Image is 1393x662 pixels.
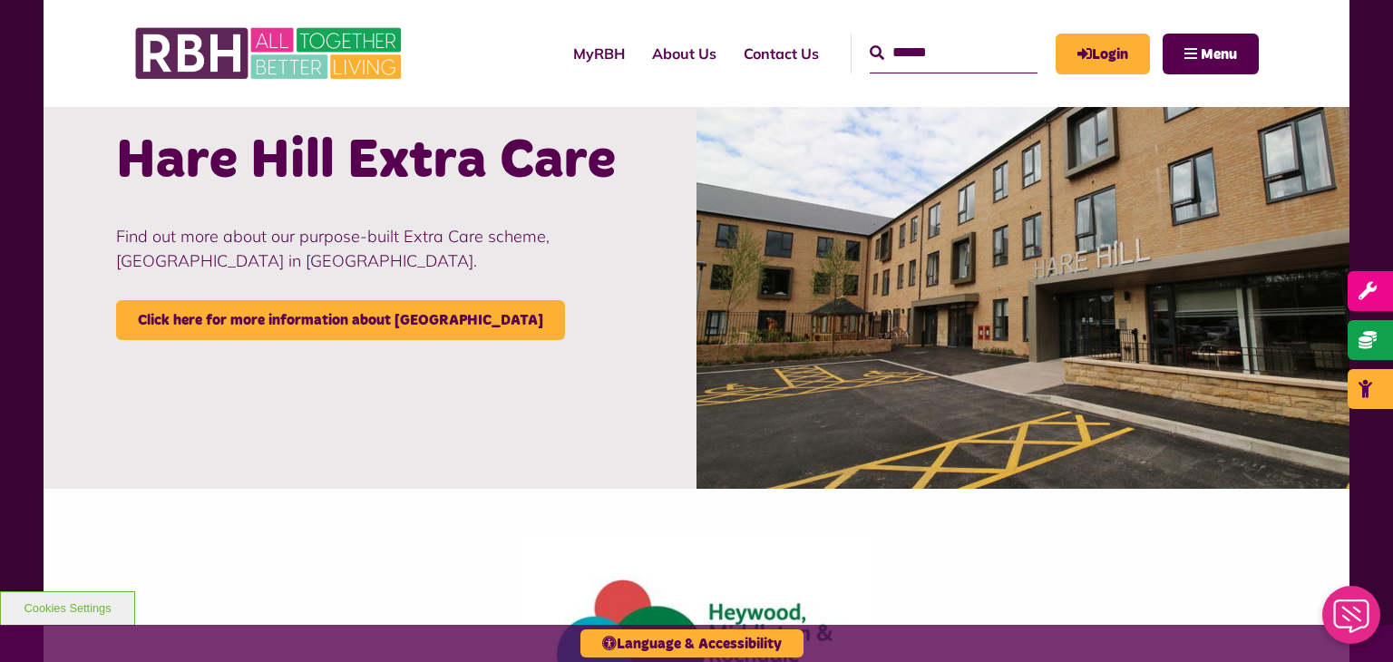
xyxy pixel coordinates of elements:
[116,224,624,273] p: Find out more about our purpose-built Extra Care scheme, [GEOGRAPHIC_DATA] in [GEOGRAPHIC_DATA].
[730,29,833,78] a: Contact Us
[638,29,730,78] a: About Us
[1311,580,1393,662] iframe: Netcall Web Assistant for live chat
[1163,34,1259,74] button: Navigation
[870,34,1037,73] input: Search
[134,18,406,89] img: RBH
[1056,34,1150,74] a: MyRBH
[116,126,624,197] h2: Hare Hill Extra Care
[1201,47,1237,62] span: Menu
[580,629,804,657] button: Language & Accessibility
[696,54,1349,489] img: Hare Hill 108
[116,300,565,340] a: Click here for more information about [GEOGRAPHIC_DATA]
[560,29,638,78] a: MyRBH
